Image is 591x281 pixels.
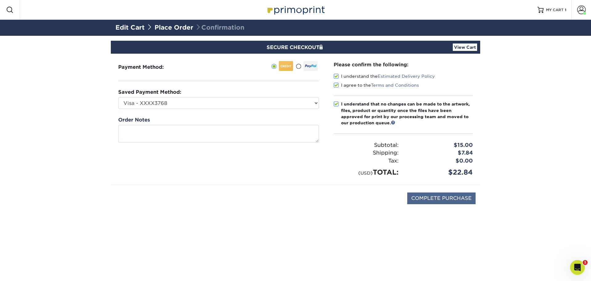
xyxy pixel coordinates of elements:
[453,43,477,51] a: View Cart
[334,61,473,68] div: Please confirm the following:
[195,24,244,31] span: Confirmation
[155,24,193,31] a: Place Order
[570,260,585,275] iframe: Intercom live chat
[378,74,435,79] a: Estimated Delivery Policy
[115,192,146,211] img: DigiCert Secured Site Seal
[403,157,477,165] div: $0.00
[371,83,419,88] a: Terms and Conditions
[329,167,403,177] div: TOTAL:
[329,157,403,165] div: Tax:
[403,149,477,157] div: $7.84
[329,149,403,157] div: Shipping:
[334,82,419,88] label: I agree to the
[583,260,588,265] span: 1
[403,141,477,149] div: $15.00
[358,170,373,176] small: (USD)
[329,141,403,149] div: Subtotal:
[565,8,566,12] span: 1
[118,116,150,124] label: Order Notes
[341,101,473,126] div: I understand that no changes can be made to the artwork, files, product or quantity once the file...
[115,24,145,31] a: Edit Cart
[403,167,477,177] div: $22.84
[546,7,564,13] span: MY CART
[118,64,179,70] h3: Payment Method:
[267,44,324,50] span: SECURE CHECKOUT
[334,73,435,79] label: I understand the
[407,192,476,204] input: COMPLETE PURCHASE
[118,89,181,96] label: Saved Payment Method:
[265,3,326,16] img: Primoprint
